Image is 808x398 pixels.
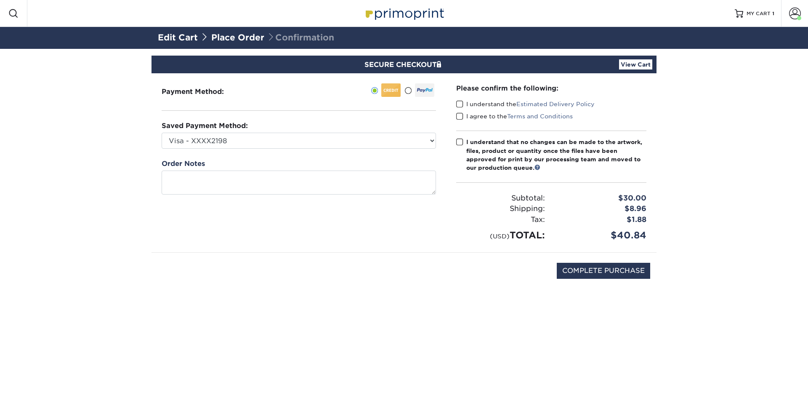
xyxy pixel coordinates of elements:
[507,113,573,120] a: Terms and Conditions
[456,100,595,108] label: I understand the
[456,112,573,120] label: I agree to the
[747,10,771,17] span: MY CART
[450,214,551,225] div: Tax:
[772,11,774,16] span: 1
[551,228,653,242] div: $40.84
[364,61,444,69] span: SECURE CHECKOUT
[162,121,248,131] label: Saved Payment Method:
[551,203,653,214] div: $8.96
[450,228,551,242] div: TOTAL:
[211,32,264,43] a: Place Order
[450,203,551,214] div: Shipping:
[619,59,652,69] a: View Cart
[466,138,646,172] div: I understand that no changes can be made to the artwork, files, product or quantity once the file...
[162,88,245,96] h3: Payment Method:
[362,4,446,22] img: Primoprint
[162,159,205,169] label: Order Notes
[516,101,595,107] a: Estimated Delivery Policy
[557,263,650,279] input: COMPLETE PURCHASE
[267,32,334,43] span: Confirmation
[551,214,653,225] div: $1.88
[450,193,551,204] div: Subtotal:
[551,193,653,204] div: $30.00
[158,32,198,43] a: Edit Cart
[490,232,510,240] small: (USD)
[456,83,646,93] div: Please confirm the following:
